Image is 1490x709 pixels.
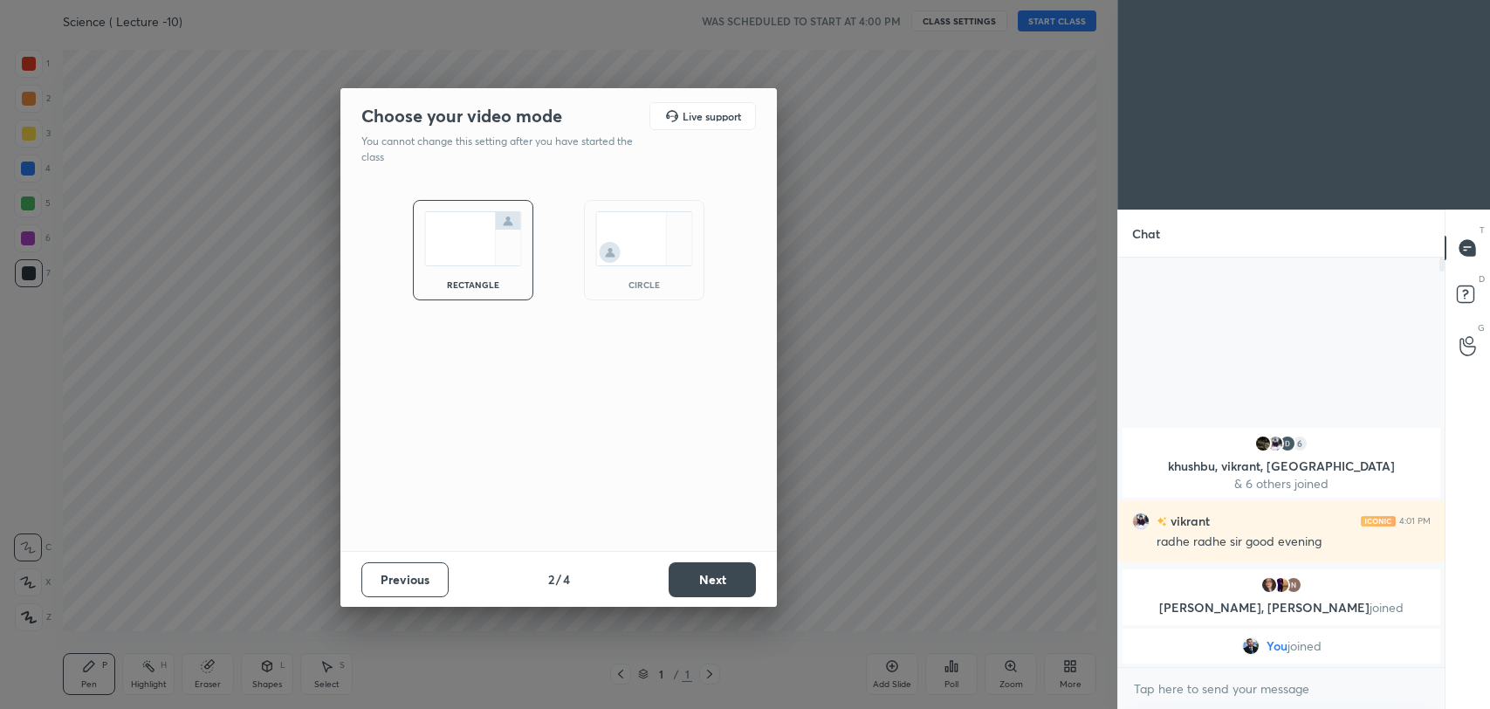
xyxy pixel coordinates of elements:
[1157,533,1431,551] div: radhe radhe sir good evening
[1260,576,1278,594] img: 05db51ca364f4305bbe2037863403bc6.jpg
[1478,321,1485,334] p: G
[1118,424,1445,667] div: grid
[1273,576,1290,594] img: d68b137f1d4e44cb99ff830dbad3421d.jpg
[1132,513,1150,530] img: 6f024d0b520a42ae9cc1babab3a4949a.jpg
[563,570,570,589] h4: 4
[1285,576,1302,594] img: 3
[683,111,741,121] h5: Live support
[669,562,756,597] button: Next
[1267,435,1284,452] img: 6f024d0b520a42ae9cc1babab3a4949a.jpg
[1279,435,1296,452] img: 3
[438,280,508,289] div: rectangle
[1133,459,1430,473] p: khushbu, vikrant, [GEOGRAPHIC_DATA]
[1133,477,1430,491] p: & 6 others joined
[1370,599,1404,616] span: joined
[1133,601,1430,615] p: [PERSON_NAME], [PERSON_NAME]
[1480,224,1485,237] p: T
[1361,516,1396,527] img: iconic-light.a09c19a4.png
[1399,516,1431,527] div: 4:01 PM
[556,570,561,589] h4: /
[1242,637,1260,655] img: cb5e8b54239f41d58777b428674fb18d.jpg
[1479,272,1485,286] p: D
[361,562,449,597] button: Previous
[595,211,693,266] img: circleScreenIcon.acc0effb.svg
[1287,639,1322,653] span: joined
[1291,435,1308,452] div: 6
[424,211,522,266] img: normalScreenIcon.ae25ed63.svg
[548,570,554,589] h4: 2
[609,280,679,289] div: circle
[1267,639,1287,653] span: You
[1254,435,1272,452] img: 36a1be6149834f70b21fbb61a3d8ba8d.jpg
[361,105,562,127] h2: Choose your video mode
[1157,517,1167,527] img: no-rating-badge.077c3623.svg
[1118,210,1174,257] p: Chat
[1167,512,1210,530] h6: vikrant
[361,134,644,165] p: You cannot change this setting after you have started the class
